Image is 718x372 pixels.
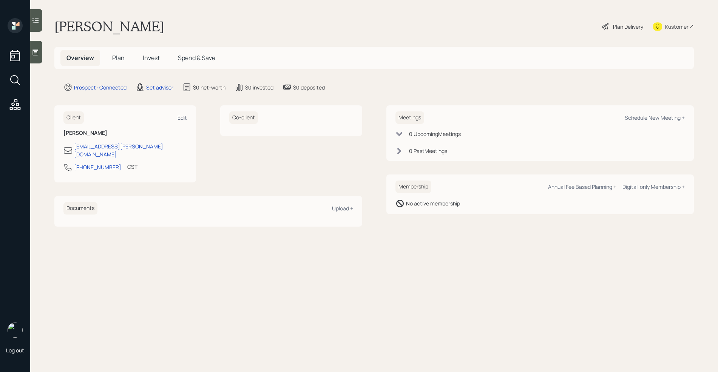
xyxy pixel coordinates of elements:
[332,205,353,212] div: Upload +
[245,83,273,91] div: $0 invested
[613,23,643,31] div: Plan Delivery
[178,54,215,62] span: Spend & Save
[112,54,125,62] span: Plan
[409,147,447,155] div: 0 Past Meeting s
[74,163,121,171] div: [PHONE_NUMBER]
[406,199,460,207] div: No active membership
[622,183,685,190] div: Digital-only Membership +
[293,83,325,91] div: $0 deposited
[143,54,160,62] span: Invest
[66,54,94,62] span: Overview
[395,111,424,124] h6: Meetings
[409,130,461,138] div: 0 Upcoming Meeting s
[63,202,97,215] h6: Documents
[74,142,187,158] div: [EMAIL_ADDRESS][PERSON_NAME][DOMAIN_NAME]
[178,114,187,121] div: Edit
[74,83,127,91] div: Prospect · Connected
[625,114,685,121] div: Schedule New Meeting +
[8,323,23,338] img: retirable_logo.png
[548,183,616,190] div: Annual Fee Based Planning +
[127,163,137,171] div: CST
[229,111,258,124] h6: Co-client
[193,83,225,91] div: $0 net-worth
[63,111,84,124] h6: Client
[395,181,431,193] h6: Membership
[63,130,187,136] h6: [PERSON_NAME]
[6,347,24,354] div: Log out
[146,83,173,91] div: Set advisor
[665,23,689,31] div: Kustomer
[54,18,164,35] h1: [PERSON_NAME]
